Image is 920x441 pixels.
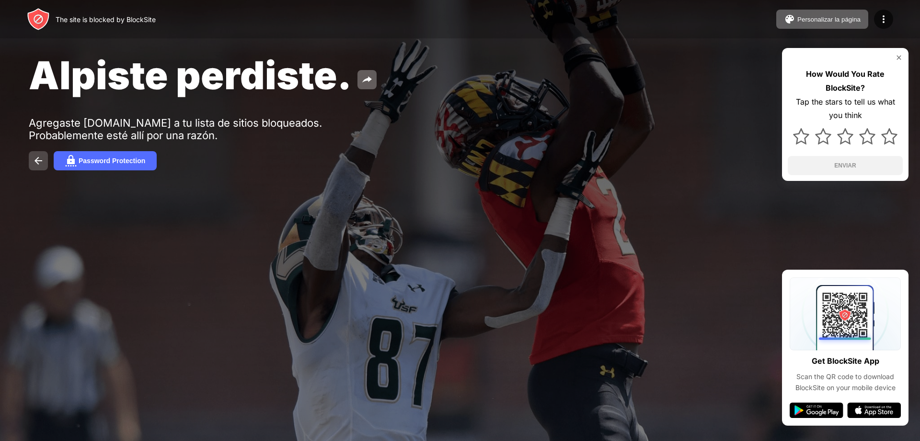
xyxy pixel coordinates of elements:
div: Scan the QR code to download BlockSite on your mobile device [790,371,901,393]
img: header-logo.svg [27,8,50,31]
img: star.svg [815,128,831,144]
img: rate-us-close.svg [895,54,903,61]
div: Password Protection [79,157,145,165]
img: password.svg [65,155,77,167]
div: Get BlockSite App [812,354,879,368]
img: star.svg [793,128,809,144]
img: pallet.svg [784,13,795,25]
span: Alpiste perdiste. [29,52,352,98]
div: Personalizar la página [797,16,861,23]
img: google-play.svg [790,403,843,418]
button: Password Protection [54,151,157,170]
div: The site is blocked by BlockSite [56,15,156,24]
div: How Would You Rate BlockSite? [788,67,903,95]
img: menu-icon.svg [878,13,889,25]
div: Agregaste [DOMAIN_NAME] a tu lista de sitios bloqueados. Probablemente esté allí por una razón. [29,117,325,142]
img: star.svg [881,128,897,144]
img: app-store.svg [847,403,901,418]
img: star.svg [859,128,875,144]
button: ENVIAR [788,156,903,175]
img: qrcode.svg [790,277,901,350]
div: Tap the stars to tell us what you think [788,95,903,123]
button: Personalizar la página [776,10,868,29]
img: back.svg [33,155,44,167]
img: star.svg [837,128,853,144]
img: share.svg [361,74,373,85]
